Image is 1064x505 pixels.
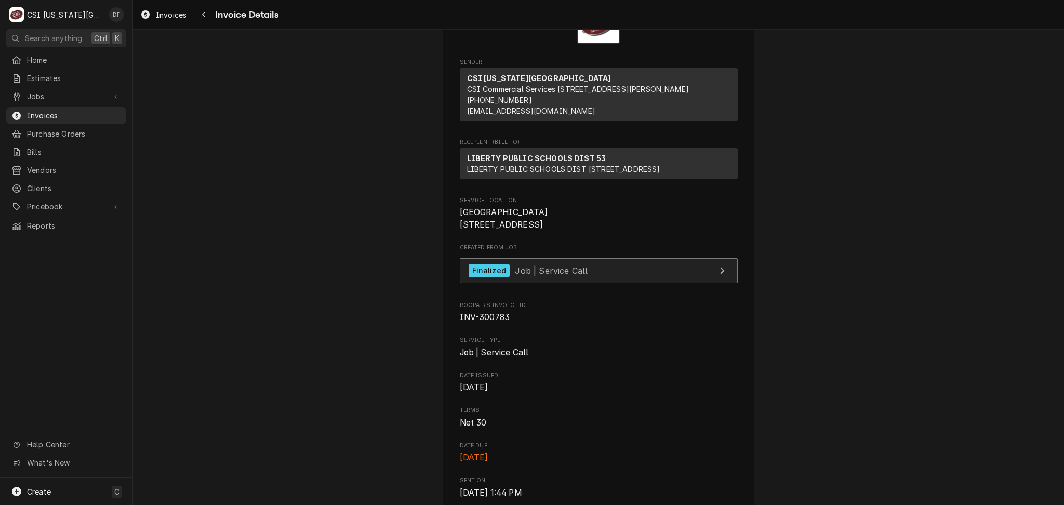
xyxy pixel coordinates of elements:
[27,165,121,176] span: Vendors
[460,301,738,310] span: Roopairs Invoice ID
[460,58,738,67] span: Sender
[460,311,738,324] span: Roopairs Invoice ID
[27,91,105,102] span: Jobs
[460,68,738,125] div: Sender
[6,29,126,47] button: Search anythingCtrlK
[460,451,738,464] span: Date Due
[467,74,611,83] strong: CSI [US_STATE][GEOGRAPHIC_DATA]
[460,442,738,464] div: Date Due
[467,107,595,115] a: [EMAIL_ADDRESS][DOMAIN_NAME]
[460,244,738,288] div: Created From Job
[460,312,510,322] span: INV-300783
[9,7,24,22] div: C
[136,6,191,23] a: Invoices
[27,201,105,212] span: Pricebook
[6,143,126,161] a: Bills
[27,9,103,20] div: CSI [US_STATE][GEOGRAPHIC_DATA]
[460,418,487,428] span: Net 30
[460,301,738,324] div: Roopairs Invoice ID
[6,125,126,142] a: Purchase Orders
[195,6,212,23] button: Navigate back
[460,138,738,184] div: Invoice Recipient
[6,436,126,453] a: Go to Help Center
[460,487,738,499] span: Sent On
[460,406,738,429] div: Terms
[6,51,126,69] a: Home
[27,110,121,121] span: Invoices
[27,457,120,468] span: What's New
[460,336,738,358] div: Service Type
[460,371,738,394] div: Date Issued
[460,258,738,284] a: View Job
[515,265,588,275] span: Job | Service Call
[115,33,119,44] span: K
[460,206,738,231] span: Service Location
[27,487,51,496] span: Create
[467,85,689,94] span: CSI Commercial Services [STREET_ADDRESS][PERSON_NAME]
[460,196,738,205] span: Service Location
[460,406,738,415] span: Terms
[6,180,126,197] a: Clients
[460,382,488,392] span: [DATE]
[9,7,24,22] div: CSI Kansas City's Avatar
[460,381,738,394] span: Date Issued
[6,107,126,124] a: Invoices
[25,33,82,44] span: Search anything
[460,148,738,179] div: Recipient (Bill To)
[460,336,738,344] span: Service Type
[460,476,738,499] div: Sent On
[467,96,532,104] a: [PHONE_NUMBER]
[460,207,548,230] span: [GEOGRAPHIC_DATA] [STREET_ADDRESS]
[212,8,278,22] span: Invoice Details
[6,70,126,87] a: Estimates
[109,7,124,22] div: DF
[460,453,488,462] span: [DATE]
[460,196,738,231] div: Service Location
[6,162,126,179] a: Vendors
[27,55,121,65] span: Home
[6,198,126,215] a: Go to Pricebook
[94,33,108,44] span: Ctrl
[27,439,120,450] span: Help Center
[460,244,738,252] span: Created From Job
[460,347,738,359] span: Service Type
[109,7,124,22] div: David Fannin's Avatar
[27,73,121,84] span: Estimates
[27,128,121,139] span: Purchase Orders
[460,476,738,485] span: Sent On
[460,371,738,380] span: Date Issued
[6,217,126,234] a: Reports
[460,488,522,498] span: [DATE] 1:44 PM
[114,486,119,497] span: C
[156,9,187,20] span: Invoices
[460,138,738,147] span: Recipient (Bill To)
[460,58,738,126] div: Invoice Sender
[460,348,529,357] span: Job | Service Call
[467,154,606,163] strong: LIBERTY PUBLIC SCHOOLS DIST 53
[460,417,738,429] span: Terms
[27,220,121,231] span: Reports
[460,442,738,450] span: Date Due
[6,88,126,105] a: Go to Jobs
[6,454,126,471] a: Go to What's New
[460,148,738,183] div: Recipient (Bill To)
[460,68,738,121] div: Sender
[469,264,510,278] div: Finalized
[467,165,660,174] span: LIBERTY PUBLIC SCHOOLS DIST [STREET_ADDRESS]
[27,147,121,157] span: Bills
[27,183,121,194] span: Clients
